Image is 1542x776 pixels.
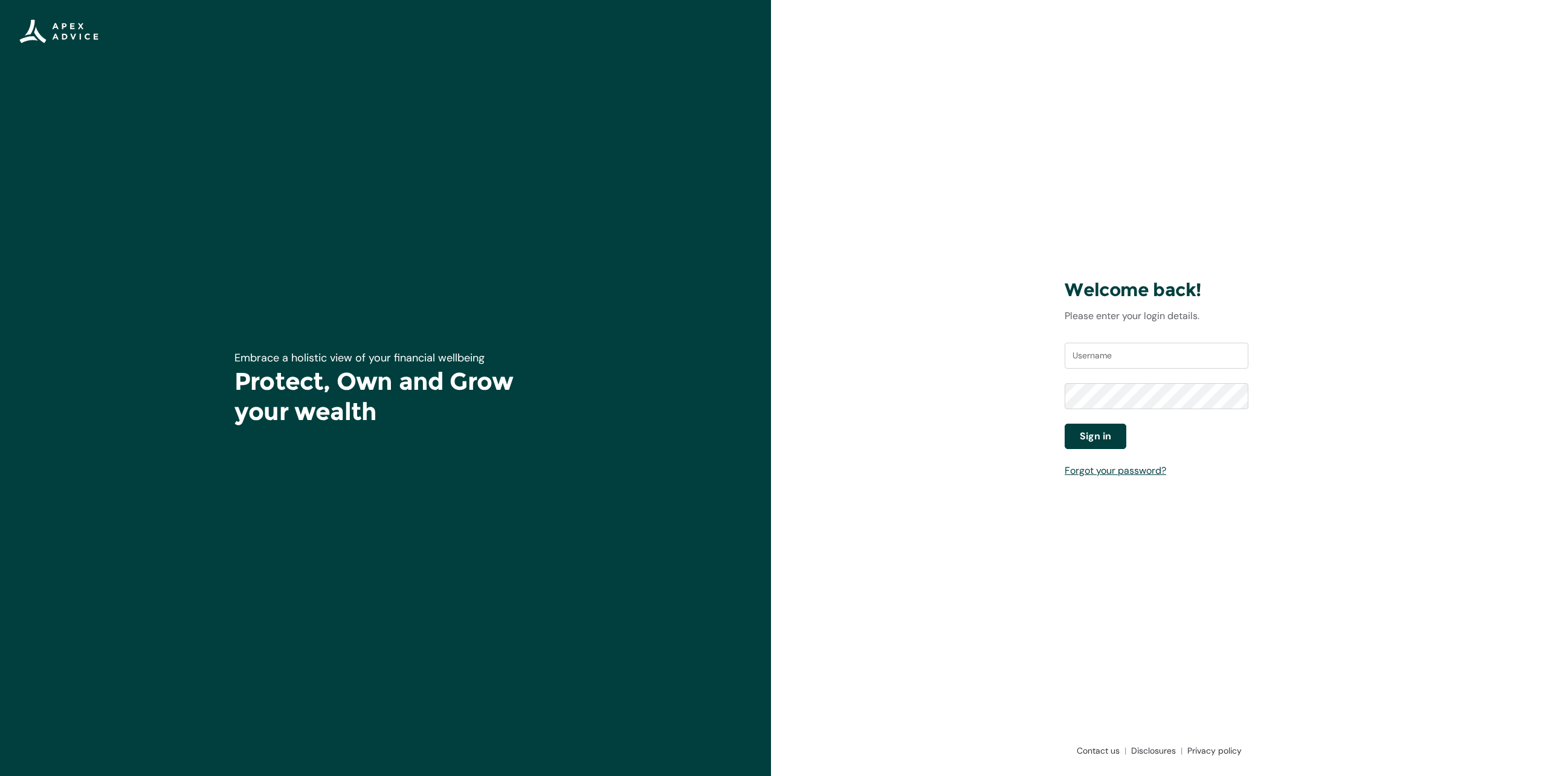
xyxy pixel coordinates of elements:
[1182,745,1242,757] a: Privacy policy
[1065,309,1248,323] p: Please enter your login details.
[1072,745,1126,757] a: Contact us
[1065,279,1248,302] h3: Welcome back!
[1065,424,1126,449] button: Sign in
[1080,429,1111,444] span: Sign in
[19,19,98,44] img: Apex Advice Group
[1065,464,1166,477] a: Forgot your password?
[1065,343,1248,369] input: Username
[234,366,537,427] h1: Protect, Own and Grow your wealth
[1126,745,1182,757] a: Disclosures
[234,351,485,365] span: Embrace a holistic view of your financial wellbeing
